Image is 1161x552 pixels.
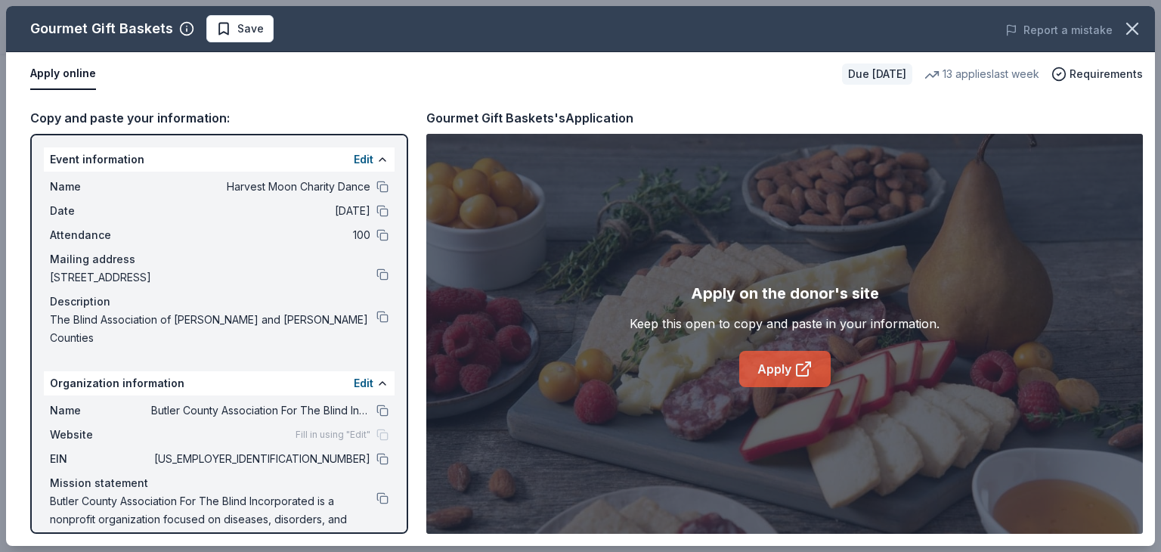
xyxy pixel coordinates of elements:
span: EIN [50,450,151,468]
div: Copy and paste your information: [30,108,408,128]
div: Mailing address [50,250,389,268]
button: Requirements [1051,65,1143,83]
button: Apply online [30,58,96,90]
button: Edit [354,374,373,392]
span: Name [50,178,151,196]
span: Butler County Association For The Blind Incorporated [151,402,370,420]
span: Harvest Moon Charity Dance [151,178,370,196]
span: Name [50,402,151,420]
span: The Blind Association of [PERSON_NAME] and [PERSON_NAME] Counties [50,311,376,347]
div: 13 applies last week [924,65,1039,83]
span: [STREET_ADDRESS] [50,268,376,287]
div: Event information [44,147,395,172]
div: Mission statement [50,474,389,492]
div: Apply on the donor's site [691,281,879,305]
span: Fill in using "Edit" [296,429,370,441]
span: Attendance [50,226,151,244]
div: Organization information [44,371,395,395]
button: Save [206,15,274,42]
span: Butler County Association For The Blind Incorporated is a nonprofit organization focused on disea... [50,492,376,547]
span: Date [50,202,151,220]
button: Report a mistake [1005,21,1113,39]
div: Due [DATE] [842,64,912,85]
span: [US_EMPLOYER_IDENTIFICATION_NUMBER] [151,450,370,468]
div: Description [50,293,389,311]
div: Gourmet Gift Baskets [30,17,173,41]
span: Website [50,426,151,444]
span: Requirements [1070,65,1143,83]
div: Keep this open to copy and paste in your information. [630,315,940,333]
div: Gourmet Gift Baskets's Application [426,108,633,128]
span: Save [237,20,264,38]
button: Edit [354,150,373,169]
span: [DATE] [151,202,370,220]
a: Apply [739,351,831,387]
span: 100 [151,226,370,244]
